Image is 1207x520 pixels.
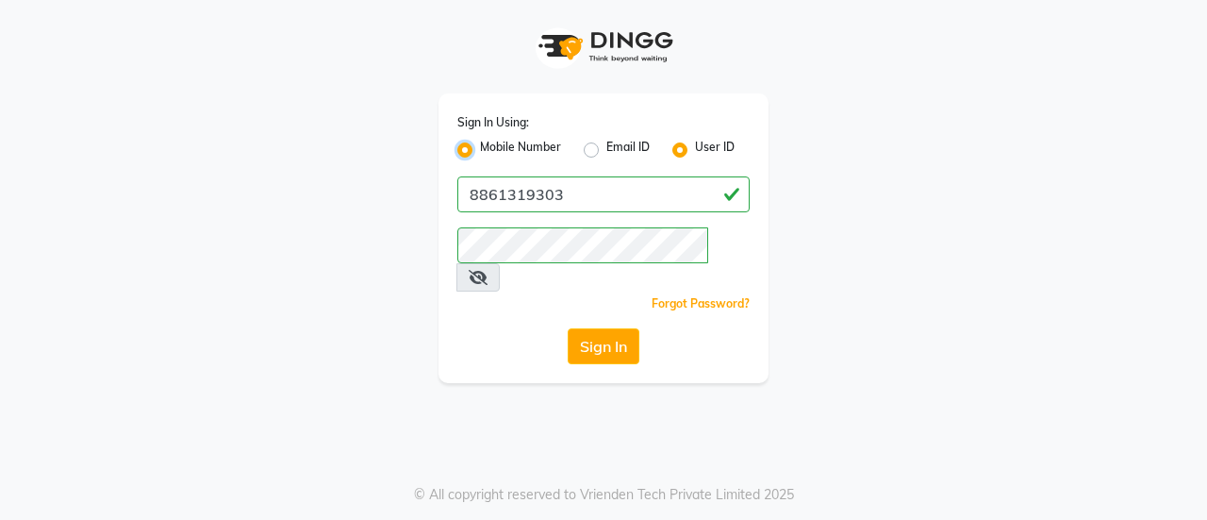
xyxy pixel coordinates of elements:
img: logo1.svg [528,19,679,75]
a: Forgot Password? [652,296,750,310]
input: Username [457,227,708,263]
button: Sign In [568,328,639,364]
label: Mobile Number [480,139,561,161]
input: Username [457,176,750,212]
label: Email ID [606,139,650,161]
label: User ID [695,139,735,161]
label: Sign In Using: [457,114,529,131]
